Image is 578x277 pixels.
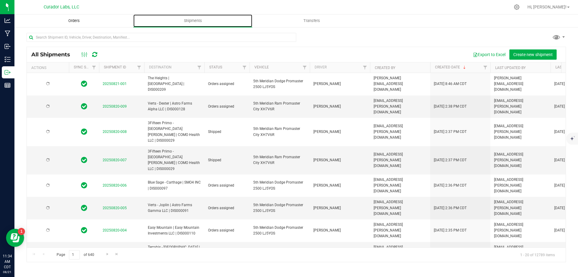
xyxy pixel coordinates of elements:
span: [EMAIL_ADDRESS][PERSON_NAME][DOMAIN_NAME] [494,199,547,217]
span: Shipped [208,157,246,163]
span: [PERSON_NAME] [313,183,366,188]
a: 20250820-008 [103,130,127,134]
a: 20250820-007 [103,158,127,162]
span: 3Fifteen Primo - [GEOGRAPHIC_DATA][PERSON_NAME] | COMO Health LLC | DIS000029 [148,120,201,143]
a: Created By [375,66,395,70]
span: [EMAIL_ADDRESS][PERSON_NAME][DOMAIN_NAME] [494,98,547,115]
span: [PERSON_NAME] [313,228,366,233]
p: 11:34 AM CDT [3,253,12,270]
span: In Sync [81,204,87,212]
span: 5th Meridian Dodge Promaster 2500 LJ5YOS [253,78,306,90]
iframe: Resource center [6,229,24,247]
span: In Sync [81,226,87,235]
span: Orders assigned [208,205,246,211]
span: [DATE] 2:35 PM CDT [434,228,467,233]
span: [PERSON_NAME] [313,129,366,135]
span: [EMAIL_ADDRESS][PERSON_NAME][DOMAIN_NAME] [494,123,547,141]
span: [EMAIL_ADDRESS][PERSON_NAME][DOMAIN_NAME] [374,177,427,194]
span: [PERSON_NAME] [313,104,366,109]
span: [EMAIL_ADDRESS][PERSON_NAME][DOMAIN_NAME] [494,222,547,239]
iframe: Resource center unread badge [18,228,25,235]
span: [EMAIL_ADDRESS][PERSON_NAME][DOMAIN_NAME] [374,244,427,262]
span: [DATE] 2:36 PM CDT [434,205,467,211]
span: In Sync [81,181,87,190]
span: [PERSON_NAME] [313,81,366,87]
th: Destination [144,62,204,73]
span: [EMAIL_ADDRESS][PERSON_NAME][DOMAIN_NAME] [374,123,427,141]
span: [PERSON_NAME] [313,205,366,211]
span: [DATE] 2:36 PM CDT [434,183,467,188]
inline-svg: Manufacturing [5,30,11,36]
th: Driver [310,62,370,73]
span: 5th Meridian Dodge Promaster 2500 LJ5YOS [253,225,306,236]
inline-svg: Inventory [5,56,11,62]
span: [DATE] 2:38 PM CDT [434,104,467,109]
span: [EMAIL_ADDRESS][PERSON_NAME][DOMAIN_NAME] [374,199,427,217]
a: Filter [89,62,99,73]
span: 5th Meridian Dodge Promaster 2500 LJ5YOS [253,180,306,191]
span: 1 - 20 of 12789 items [515,250,560,259]
a: Last Updated By [495,66,526,70]
input: Search Shipment ID, Vehicle, Driver, Destination, Manifest... [26,33,296,42]
span: [EMAIL_ADDRESS][PERSON_NAME][DOMAIN_NAME] [494,177,547,194]
span: In Sync [81,80,87,88]
a: Filter [240,62,250,73]
a: Filter [134,62,144,73]
a: Vehicle [254,65,269,69]
a: Shipment ID [104,65,126,69]
a: Shipments [133,14,252,27]
inline-svg: Inbound [5,43,11,49]
span: [EMAIL_ADDRESS][PERSON_NAME][DOMAIN_NAME] [374,98,427,115]
a: 20250820-004 [103,228,127,232]
span: Verts - Dexter | Astro Farms Alpha LLC | DIS000128 [148,101,201,112]
span: In Sync [81,127,87,136]
span: [EMAIL_ADDRESS][PERSON_NAME][DOMAIN_NAME] [494,152,547,169]
a: Status [209,65,222,69]
span: [PERSON_NAME][EMAIL_ADDRESS][DOMAIN_NAME] [494,75,547,93]
a: Filter [194,62,204,73]
span: Orders assigned [208,228,246,233]
span: Orders assigned [208,183,246,188]
div: Actions [31,66,67,70]
a: Created Date [435,65,467,69]
a: Go to the last page [113,250,121,258]
button: Export to Excel [469,49,509,60]
span: In Sync [81,102,87,111]
span: [DATE] 2:37 PM CDT [434,157,467,163]
span: [PERSON_NAME][EMAIL_ADDRESS][DOMAIN_NAME] [374,75,427,93]
a: 20250821-001 [103,82,127,86]
a: 20250820-005 [103,206,127,210]
inline-svg: Analytics [5,17,11,24]
a: Go to the next page [103,250,112,258]
span: [PERSON_NAME] [313,157,366,163]
span: 5th Meridian Dodge Promaster 2500 LJ5YOS [253,202,306,214]
p: 08/21 [3,270,12,274]
span: The Heights | [GEOGRAPHIC_DATA] | DIS000209 [148,75,201,93]
span: Terrabis - [GEOGRAPHIC_DATA] | V3 MO Vending 5, LLC | DIS000104 [148,244,201,262]
inline-svg: Reports [5,82,11,88]
a: Filter [480,62,490,73]
span: Easy Mountain | Easy Mountain Investments LLC | DIS000110 [148,225,201,236]
a: 20250820-009 [103,104,127,109]
input: 1 [69,250,80,260]
span: Verts - Joplin | Astro Farms Gamma LLC | DIS000091 [148,202,201,214]
span: [EMAIL_ADDRESS][PERSON_NAME][DOMAIN_NAME] [494,244,547,262]
span: Orders [60,18,88,24]
span: Blue Sage - Carthage | SMO4 INC | DIS000097 [148,180,201,191]
a: Filter [300,62,310,73]
span: 5th Meridian Ram Promaster City XH7V6R [253,126,306,137]
a: Sync Status [74,65,97,69]
span: [EMAIL_ADDRESS][PERSON_NAME][DOMAIN_NAME] [374,222,427,239]
span: Shipments [176,18,210,24]
span: Curador Labs, LLC [44,5,79,10]
span: Hi, [PERSON_NAME]! [527,5,567,9]
a: Filter [360,62,370,73]
a: 20250820-006 [103,183,127,187]
span: 5th Meridian Ram Promaster City XH7V6R [253,101,306,112]
inline-svg: Outbound [5,69,11,75]
div: Manage settings [513,4,521,10]
span: 3Fifteen Primo - [GEOGRAPHIC_DATA][PERSON_NAME] | COMO Health LLC | DIS000029 [148,149,201,172]
span: [DATE] 8:46 AM CDT [434,81,467,87]
span: Orders assigned [208,104,246,109]
span: All Shipments [31,51,76,58]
